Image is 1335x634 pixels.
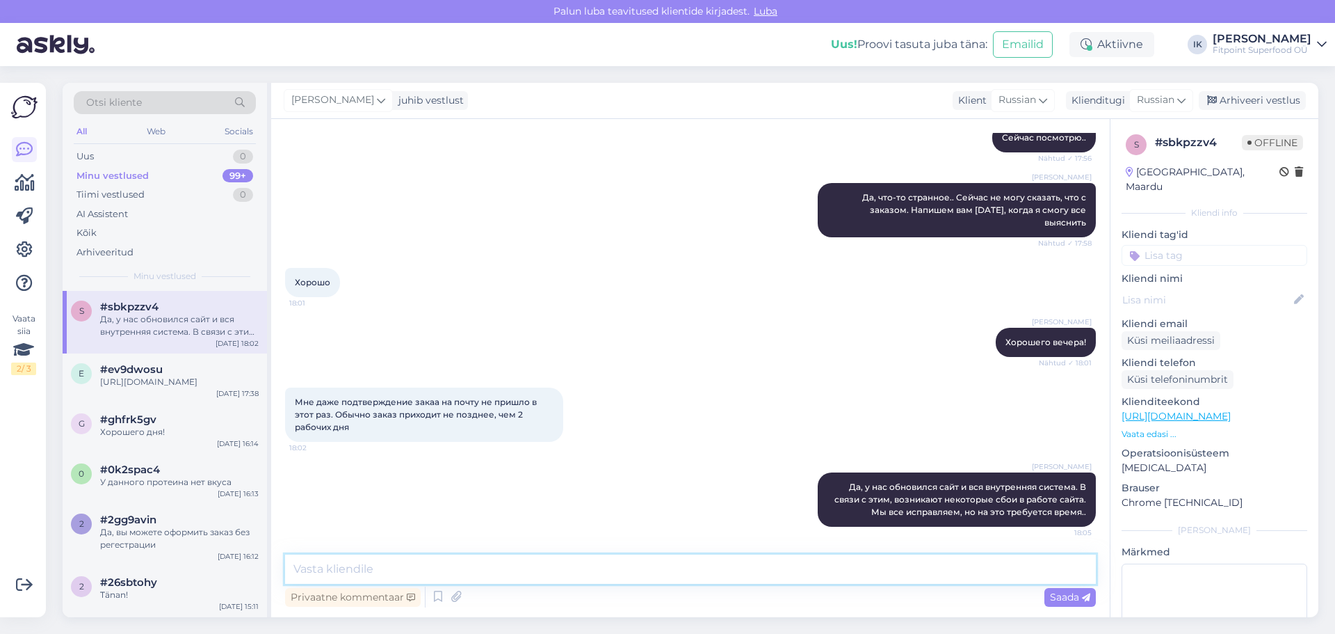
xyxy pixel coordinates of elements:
span: Да, что-то странное.. Сейчас не могу сказать, что с заказом. Напишем вам [DATE], когда я смогу вс... [862,192,1088,228]
div: 0 [233,150,253,164]
span: Minu vestlused [133,270,196,283]
div: [PERSON_NAME] [1122,524,1307,537]
div: Fitpoint Superfood OÜ [1213,45,1311,56]
div: Küsi telefoninumbrit [1122,370,1233,389]
div: All [74,122,90,141]
p: Chrome [TECHNICAL_ID] [1122,496,1307,510]
div: [DATE] 17:38 [216,388,259,399]
span: Russian [998,93,1036,108]
input: Lisa tag [1122,245,1307,266]
div: Aktiivne [1069,32,1154,57]
a: [PERSON_NAME]Fitpoint Superfood OÜ [1213,33,1327,56]
div: AI Assistent [76,207,128,221]
div: Klienditugi [1066,93,1125,108]
p: Vaata edasi ... [1122,428,1307,441]
div: Kliendi info [1122,207,1307,219]
div: Arhiveeritud [76,246,133,260]
span: 2 [79,518,84,529]
div: Proovi tasuta juba täna: [831,36,987,53]
div: Kõik [76,226,97,240]
span: Сейчас посмотрю.. [1002,132,1086,143]
span: #sbkpzzv4 [100,301,159,313]
div: Arhiveeri vestlus [1199,91,1306,110]
span: g [79,418,85,429]
span: Nähtud ✓ 17:56 [1038,153,1092,164]
img: Askly Logo [11,94,38,120]
div: Socials [222,122,256,141]
div: juhib vestlust [393,93,464,108]
p: Operatsioonisüsteem [1122,446,1307,461]
div: Web [144,122,168,141]
span: 18:02 [289,443,341,453]
div: 0 [233,188,253,202]
span: [PERSON_NAME] [1032,317,1092,327]
div: [URL][DOMAIN_NAME] [100,376,259,388]
p: Märkmed [1122,545,1307,560]
div: 2 / 3 [11,363,36,375]
span: Мне даже подтверждение закаа на почту не пришло в этот раз. Обычно заказ приходит не позднее, чем... [295,397,539,432]
div: Tiimi vestlused [76,188,145,202]
div: [DATE] 16:14 [217,438,259,449]
span: s [79,306,84,316]
p: Kliendi email [1122,317,1307,331]
div: [GEOGRAPHIC_DATA], Maardu [1126,165,1279,194]
span: Luba [750,5,782,17]
div: Privaatne kommentaar [285,588,421,607]
div: Хорошего дня! [100,426,259,438]
span: 18:05 [1039,528,1092,538]
p: Klienditeekond [1122,395,1307,409]
span: Nähtud ✓ 17:58 [1038,238,1092,248]
div: Да, вы можете оформить заказ без регестрации [100,526,259,551]
div: Да, у нас обновился сайт и вся внутренняя система. В связи с этим, возникают некоторые сбои в раб... [100,313,259,338]
div: # sbkpzzv4 [1155,134,1242,151]
button: Emailid [993,31,1053,58]
span: Хорошего вечера! [1005,337,1086,347]
span: #0k2spac4 [100,463,160,476]
div: У данного протеина нет вкуса [100,476,259,489]
div: Minu vestlused [76,169,149,183]
div: Klient [953,93,987,108]
span: Да, у нас обновился сайт и вся внутренняя система. В связи с этим, возникают некоторые сбои в раб... [834,482,1088,517]
span: 18:01 [289,298,341,308]
a: [URL][DOMAIN_NAME] [1122,410,1231,422]
span: #2gg9avin [100,514,156,526]
p: [MEDICAL_DATA] [1122,461,1307,475]
p: Brauser [1122,481,1307,496]
div: IK [1188,35,1207,54]
div: [DATE] 16:13 [218,489,259,499]
p: Kliendi tag'id [1122,228,1307,242]
div: [DATE] 16:12 [218,551,259,562]
span: Offline [1242,135,1303,150]
span: Russian [1137,93,1174,108]
div: [PERSON_NAME] [1213,33,1311,45]
span: #ev9dwosu [100,363,163,376]
span: 2 [79,581,84,592]
span: s [1134,139,1139,150]
div: [DATE] 15:11 [219,601,259,612]
div: Küsi meiliaadressi [1122,331,1220,350]
input: Lisa nimi [1122,292,1291,308]
span: [PERSON_NAME] [291,93,374,108]
span: Otsi kliente [86,95,142,110]
span: Saada [1050,591,1090,603]
p: Kliendi nimi [1122,271,1307,286]
span: #26sbtohy [100,576,157,589]
span: Хорошо [295,277,330,287]
div: [DATE] 18:02 [216,338,259,349]
span: [PERSON_NAME] [1032,172,1092,182]
div: Uus [76,150,94,164]
div: Tänan! [100,589,259,601]
p: Kliendi telefon [1122,356,1307,370]
span: 0 [79,468,84,479]
b: Uus! [831,38,857,51]
span: e [79,368,84,379]
div: Vaata siia [11,312,36,375]
div: 99+ [222,169,253,183]
span: #ghfrk5gv [100,413,156,426]
span: Nähtud ✓ 18:01 [1039,358,1092,368]
span: [PERSON_NAME] [1032,461,1092,472]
